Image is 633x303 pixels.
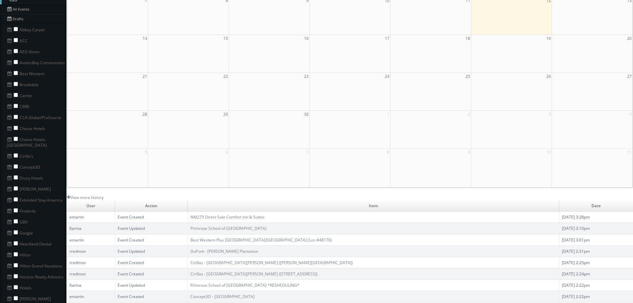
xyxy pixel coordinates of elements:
a: Best Western Plus [GEOGRAPHIC_DATA]/[GEOGRAPHIC_DATA] (Loc #48176) [190,237,332,243]
span: 28 [142,111,148,118]
span: 19 [546,35,552,42]
td: Event Created [115,268,188,280]
td: rredmon [67,245,115,257]
span: 20 [626,35,632,42]
span: 7 [306,149,309,156]
span: 29 [223,111,229,118]
td: rredmon [67,268,115,280]
td: [DATE] 2:22pm [559,291,633,302]
span: 6 [225,149,229,156]
td: rredmon [67,257,115,268]
td: [DATE] 3:28pm [559,212,633,223]
span: 10 [546,149,552,156]
td: Event Created [115,234,188,245]
a: NM275 Direct Sale Comfort Inn & Suites [190,214,264,220]
td: Event Updated [115,223,188,234]
span: 23 [303,73,309,80]
span: 2 [467,111,471,118]
span: 14 [142,35,148,42]
span: 3 [548,111,552,118]
td: emartin [67,291,115,302]
span: 15 [223,35,229,42]
a: Primrose School of [GEOGRAPHIC_DATA] [190,226,266,231]
a: Primrose School of [GEOGRAPHIC_DATA] *RESHEDULING* [190,282,299,288]
td: Karina [67,280,115,291]
a: Concept3D - [GEOGRAPHIC_DATA] [190,294,255,299]
td: Karina [67,223,115,234]
a: View more history [67,195,104,200]
td: Date [559,200,633,212]
span: 30 [303,111,309,118]
span: 22 [223,73,229,80]
td: [DATE] 2:31pm [559,245,633,257]
span: 11 [626,149,632,156]
a: DuPont - [PERSON_NAME] Plantation [190,248,258,254]
span: 27 [626,73,632,80]
span: 4 [629,111,632,118]
span: 9 [467,149,471,156]
span: 17 [384,35,390,42]
td: [DATE] 3:10pm [559,223,633,234]
span: 26 [546,73,552,80]
span: 5 [144,149,148,156]
td: [DATE] 2:25pm [559,257,633,268]
span: 24 [384,73,390,80]
td: Event Created [115,212,188,223]
span: 16 [303,35,309,42]
td: Event Updated [115,280,188,291]
td: [DATE] 2:22pm [559,280,633,291]
td: Item [188,200,559,212]
td: User [67,200,115,212]
td: Event Created [115,257,188,268]
a: Cirillas - [GEOGRAPHIC_DATA][PERSON_NAME] ([PERSON_NAME][GEOGRAPHIC_DATA]) [190,260,353,265]
span: 21 [142,73,148,80]
td: emartin [67,212,115,223]
span: 18 [465,35,471,42]
td: emartin [67,234,115,245]
span: 1 [386,111,390,118]
td: [DATE] 2:24pm [559,268,633,280]
a: Cirillas - [GEOGRAPHIC_DATA][PERSON_NAME] ([STREET_ADDRESS]) [190,271,318,277]
span: 8 [386,149,390,156]
td: Event Updated [115,245,188,257]
td: Event Created [115,291,188,302]
td: Action [115,200,188,212]
td: [DATE] 3:01pm [559,234,633,245]
span: 25 [465,73,471,80]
